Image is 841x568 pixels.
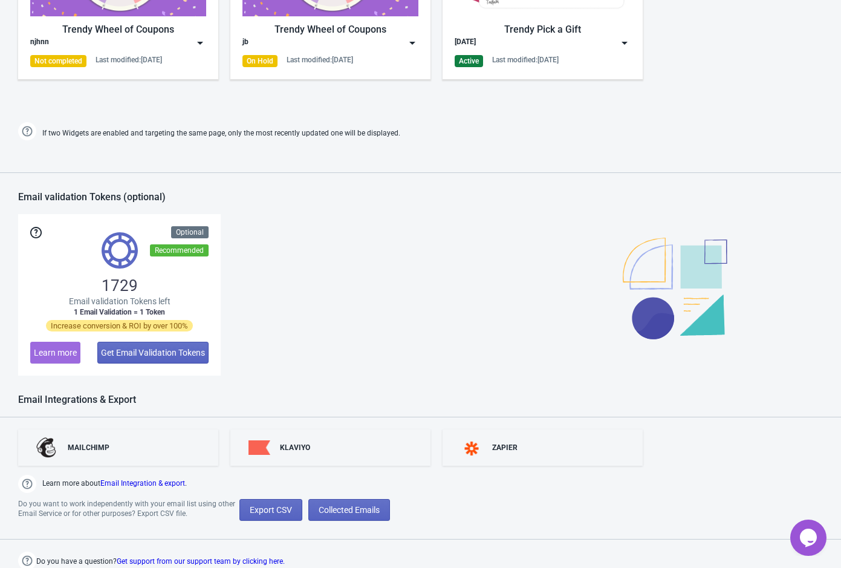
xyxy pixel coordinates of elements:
[97,342,209,364] button: Get Email Validation Tokens
[250,505,292,515] span: Export CSV
[96,55,162,65] div: Last modified: [DATE]
[42,123,400,143] span: If two Widgets are enabled and targeting the same page, only the most recently updated one will b...
[461,442,482,455] img: zapier.svg
[18,475,36,493] img: help.png
[790,520,829,556] iframe: chat widget
[117,557,285,566] a: Get support from our support team by clicking here.
[18,122,36,140] img: help.png
[34,348,77,357] span: Learn more
[30,37,49,49] div: njhnn
[455,22,631,37] div: Trendy Pick a Gift
[280,443,310,452] div: KLAVIYO
[150,244,209,256] div: Recommended
[242,22,418,37] div: Trendy Wheel of Coupons
[239,499,302,521] button: Export CSV
[30,342,80,364] button: Learn more
[18,499,239,521] div: Do you want to work independently with your email list using other Email Service or for other pur...
[102,276,138,295] span: 1729
[242,55,278,67] div: On Hold
[102,232,138,269] img: tokens.svg
[101,348,205,357] span: Get Email Validation Tokens
[248,440,270,455] img: klaviyo.png
[42,478,187,493] span: Learn more about .
[36,437,58,458] img: mailchimp.png
[68,443,109,452] div: MAILCHIMP
[30,22,206,37] div: Trendy Wheel of Coupons
[492,55,559,65] div: Last modified: [DATE]
[194,37,206,49] img: dropdown.png
[406,37,418,49] img: dropdown.png
[319,505,380,515] span: Collected Emails
[287,55,353,65] div: Last modified: [DATE]
[242,37,248,49] div: jb
[69,295,170,307] span: Email validation Tokens left
[455,55,483,67] div: Active
[308,499,390,521] button: Collected Emails
[492,443,518,452] div: ZAPIER
[171,226,209,238] div: Optional
[46,320,193,331] span: Increase conversion & ROI by over 100%
[623,238,727,339] img: illustration.svg
[74,307,165,317] span: 1 Email Validation = 1 Token
[455,37,476,49] div: [DATE]
[30,55,86,67] div: Not completed
[619,37,631,49] img: dropdown.png
[100,479,185,488] a: Email Integration & export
